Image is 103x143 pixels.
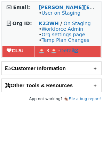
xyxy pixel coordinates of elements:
h2: Other Tools & Resources [2,79,101,92]
a: User on Staging [41,10,80,16]
strong: Email: [13,5,30,10]
a: Temp Plan Changes [41,37,89,43]
footer: App not working? 🪳 [1,96,102,103]
span: • • • [39,26,89,43]
a: Detail [60,48,78,53]
a: Workforce Admin [41,26,83,32]
a: K23WH [39,21,59,26]
span: • [39,10,80,16]
strong: CLS: [7,48,24,53]
strong: / [60,21,62,26]
a: Org settings page [41,32,85,37]
a: File a bug report! [69,97,102,101]
td: 🚨 3 🚨 - [34,46,101,57]
a: On Staging [64,21,91,26]
h2: Customer Information [2,62,101,75]
strong: Org ID: [13,21,32,26]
